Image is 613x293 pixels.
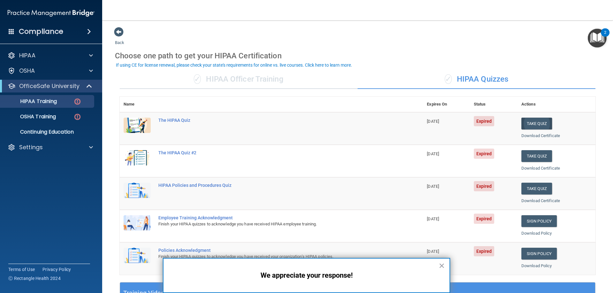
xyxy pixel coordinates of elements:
[8,266,35,273] a: Terms of Use
[521,183,552,194] button: Take Quiz
[19,52,35,59] p: HIPAA
[521,133,560,138] a: Download Certificate
[427,184,439,189] span: [DATE]
[358,70,595,89] div: HIPAA Quizzes
[470,97,518,112] th: Status
[439,260,445,271] button: Close
[518,97,595,112] th: Actions
[4,114,56,120] p: OSHA Training
[194,74,201,84] span: ✓
[176,271,437,280] p: We appreciate your response!
[423,97,470,112] th: Expires On
[604,33,606,41] div: 2
[73,98,81,106] img: danger-circle.6113f641.png
[116,63,352,67] div: If using CE for license renewal, please check your state's requirements for online vs. live cours...
[4,129,91,135] p: Continuing Education
[158,150,391,155] div: The HIPAA Quiz #2
[19,82,79,90] p: OfficeSafe University
[158,220,391,228] div: Finish your HIPAA quizzes to acknowledge you have received HIPAA employee training.
[445,74,452,84] span: ✓
[158,118,391,123] div: The HIPAA Quiz
[474,181,495,191] span: Expired
[158,253,391,260] div: Finish your HIPAA quizzes to acknowledge you have received your organization’s HIPAA policies.
[8,275,61,282] span: Ⓒ Rectangle Health 2024
[8,7,95,19] img: PMB logo
[474,246,495,256] span: Expired
[19,67,35,75] p: OSHA
[4,98,57,105] p: HIPAA Training
[158,215,391,220] div: Employee Training Acknowledgment
[521,215,557,227] a: Sign Policy
[427,249,439,254] span: [DATE]
[19,27,63,36] h4: Compliance
[474,116,495,126] span: Expired
[19,143,43,151] p: Settings
[73,113,81,121] img: danger-circle.6113f641.png
[474,214,495,224] span: Expired
[158,248,391,253] div: Policies Acknowledgment
[521,231,552,236] a: Download Policy
[427,216,439,221] span: [DATE]
[521,198,560,203] a: Download Certificate
[427,151,439,156] span: [DATE]
[588,29,607,48] button: Open Resource Center, 2 new notifications
[120,97,155,112] th: Name
[158,183,391,188] div: HIPAA Policies and Procedures Quiz
[521,118,552,129] button: Take Quiz
[115,47,600,65] div: Choose one path to get your HIPAA Certification
[42,266,71,273] a: Privacy Policy
[115,33,124,45] a: Back
[521,166,560,171] a: Download Certificate
[115,62,353,68] button: If using CE for license renewal, please check your state's requirements for online vs. live cours...
[427,119,439,124] span: [DATE]
[521,150,552,162] button: Take Quiz
[474,149,495,159] span: Expired
[120,70,358,89] div: HIPAA Officer Training
[503,248,605,273] iframe: Drift Widget Chat Controller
